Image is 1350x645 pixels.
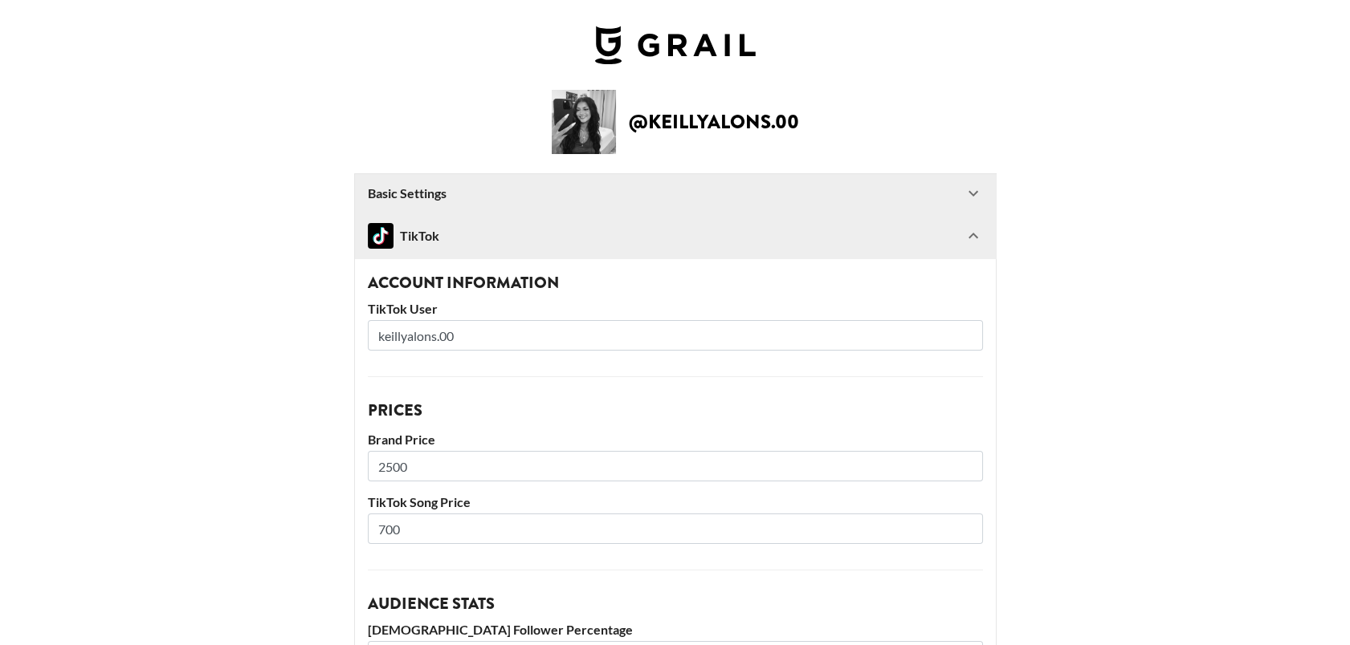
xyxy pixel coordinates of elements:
[368,223,394,249] img: TikTok
[368,275,983,291] h3: Account Information
[368,223,439,249] div: TikTok
[368,432,983,448] label: Brand Price
[368,403,983,419] h3: Prices
[368,301,983,317] label: TikTok User
[368,494,983,510] label: TikTok Song Price
[552,90,616,154] img: Creator
[595,26,756,64] img: Grail Talent Logo
[368,596,983,612] h3: Audience Stats
[368,622,983,638] label: [DEMOGRAPHIC_DATA] Follower Percentage
[355,174,996,213] div: Basic Settings
[629,112,799,132] h2: @ keillyalons.00
[355,213,996,258] div: TikTokTikTok
[368,185,447,201] strong: Basic Settings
